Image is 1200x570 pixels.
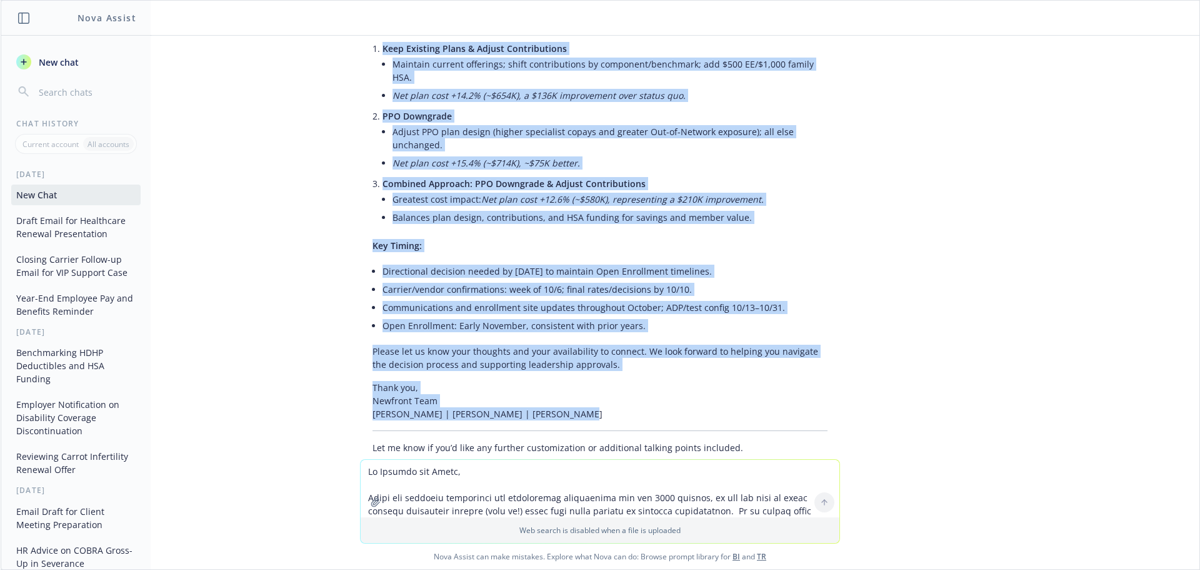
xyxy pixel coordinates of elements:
[1,327,151,337] div: [DATE]
[382,178,646,190] span: Combined Approach: PPO Downgrade & Adjust Contributions
[11,446,141,480] button: Reviewing Carrot Infertility Renewal Offer
[11,249,141,283] button: Closing Carrier Follow-up Email for VIP Support Case
[1,118,151,129] div: Chat History
[382,110,452,122] span: PPO Downgrade
[1,169,151,180] div: [DATE]
[11,288,141,322] button: Year-End Employee Pay and Benefits Reminder
[392,123,827,154] li: Adjust PPO plan design (higher specialist copays and greater Out-of-Network exposure); all else u...
[372,345,827,371] p: Please let us know your thoughts and your availability to connect. We look forward to helping you...
[382,280,827,298] li: Carrier/vendor confirmations: week of 10/6; final rates/decisions by 10/10.
[11,342,141,389] button: Benchmarking HDHP Deductibles and HSA Funding
[11,394,141,441] button: Employer Notification on Disability Coverage Discontinuation
[372,381,827,420] p: Thank you, Newfront Team [PERSON_NAME] | [PERSON_NAME] | [PERSON_NAME]
[392,55,827,86] li: Maintain current offerings; shift contributions by component/benchmark; add $500 EE/$1,000 family...
[382,43,567,54] span: Keep Existing Plans & Adjust Contributions
[382,317,827,335] li: Open Enrollment: Early November, consistent with prior years.
[757,551,766,562] a: TR
[77,11,136,24] h1: Nova Assist
[372,240,422,252] span: Key Timing:
[11,501,141,535] button: Email Draft for Client Meeting Preparation
[732,551,740,562] a: BI
[392,208,827,226] li: Balances plan design, contributions, and HSA funding for savings and member value.
[22,139,79,150] p: Current account
[392,190,827,208] li: Greatest cost impact:
[11,210,141,244] button: Draft Email for Healthcare Renewal Presentation
[392,157,580,169] em: Net plan cost +15.4% (~$714K), ~$75K better.
[368,525,832,536] p: Web search is disabled when a file is uploaded
[87,139,129,150] p: All accounts
[382,262,827,280] li: Directional decision needed by [DATE] to maintain Open Enrollment timelines.
[11,185,141,205] button: New Chat
[1,485,151,496] div: [DATE]
[372,441,827,454] p: Let me know if you’d like any further customization or additional talking points included.
[36,83,136,101] input: Search chats
[36,56,79,69] span: New chat
[11,51,141,73] button: New chat
[481,193,764,205] em: Net plan cost +12.6% (~$580K), representing a $210K improvement.
[6,544,1194,569] span: Nova Assist can make mistakes. Explore what Nova can do: Browse prompt library for and
[392,89,686,101] em: Net plan cost +14.2% (~$654K), a $136K improvement over status quo.
[382,298,827,317] li: Communications and enrollment site updates throughout October; ADP/test config 10/13–10/31.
